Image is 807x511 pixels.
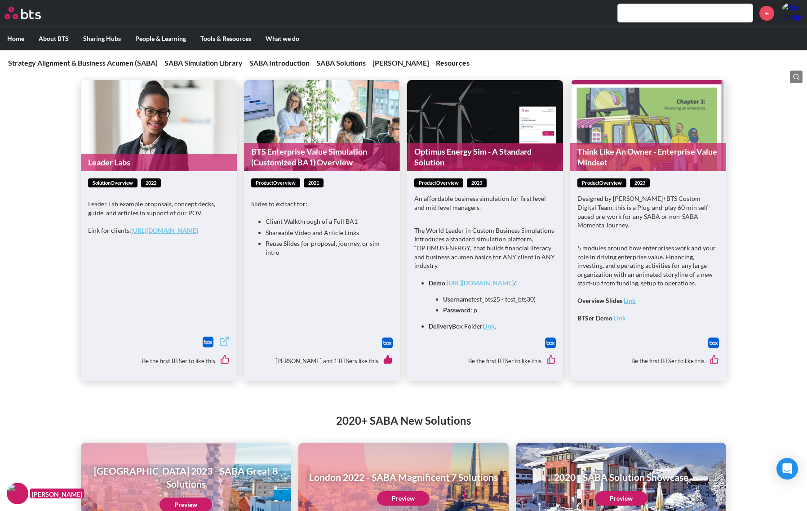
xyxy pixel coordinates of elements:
[382,338,393,348] img: Box logo
[708,338,719,348] a: Download file from Box
[88,226,230,235] p: Link for clients:
[545,338,556,348] img: Box logo
[577,314,612,322] strong: BTSer Demo
[577,194,719,229] p: Designed by [PERSON_NAME]+BTS Custom Digital Team, this is a Plug-and-play 60 min self-paced pre-...
[219,336,230,349] a: External link
[87,464,285,491] h1: [GEOGRAPHIC_DATA] 2023 - SABA Great 8 Solutions
[251,348,393,373] div: [PERSON_NAME] and 1 BTSers like this.
[443,295,541,304] li: test_bts25 - test_bts30)
[414,178,463,188] span: productOverview
[577,348,719,373] div: Be the first BTSer to like this.
[429,279,549,315] li: /
[30,489,84,499] figcaption: [PERSON_NAME]
[467,178,487,188] span: 2023
[577,297,622,304] strong: Overview Slides
[128,27,193,50] label: People & Learning
[304,178,324,188] span: 2021
[554,471,688,484] h1: 2020 - SABA Solution Showcase
[266,228,386,237] li: Shareable Video and Article Links
[8,58,158,67] a: Strategy Alignment & Business Acumen (SABA)
[443,306,470,314] strong: Password
[76,27,128,50] label: Sharing Hubs
[436,58,470,67] a: Resources
[545,338,556,348] a: Download file from Box
[414,226,556,270] p: The World Leader in Custom Business Simulations Introduces a standard simulation platform, “OPTIM...
[407,143,563,171] a: Optimus Energy Sim - A Standard Solution
[447,279,514,287] a: [URL][DOMAIN_NAME]
[630,178,650,188] span: 2023
[88,178,137,188] span: solutionOverview
[776,458,798,480] div: Open Intercom Messenger
[31,27,76,50] label: About BTS
[414,194,556,212] p: An affordable business simulation for first level and mid level managers.
[372,58,429,67] a: [PERSON_NAME]
[382,338,393,348] a: Download file from Box
[708,338,719,348] img: Box logo
[577,244,719,288] p: 5 modules around how enterprises work and your role in driving enterprise value. Financing, inves...
[483,322,495,330] a: Link
[7,483,28,504] img: F
[429,279,445,287] strong: Demo
[266,217,386,226] li: Client Walkthrough of a Full BA1
[88,200,230,217] p: Leader Lab example proposals, concept decks, guide, and articles in support of our POV.
[429,322,549,331] li: Box Folder .
[88,348,230,373] div: Be the first BTSer to like this.
[4,7,58,19] a: Go home
[258,27,306,50] label: What we do
[781,2,803,24] img: Joe DiFilippo
[443,306,541,315] li: : p
[266,239,386,257] li: Reuse Slides for proposal, journey, or sim intro
[429,322,452,330] strong: Delivery
[249,58,310,67] a: SABA Introduction
[570,143,726,171] a: Think Like An Owner - Enterprise Value Mindset
[81,154,237,171] a: Leader Labs
[377,491,430,506] a: Preview
[203,337,213,347] a: Download file from Box
[309,471,498,484] h1: London 2022 - SABA Magnificent 7 Solutions
[131,227,198,234] a: [URL][DOMAIN_NAME]
[164,58,243,67] a: SABA Simulation Library
[251,200,393,209] p: Slides to extract for:
[414,348,556,373] div: Be the first BTSer to like this.
[614,314,626,322] a: Link
[203,337,213,347] img: Box logo
[141,178,161,188] span: 2022
[443,295,471,303] strong: Username
[316,58,366,67] a: SABA Solutions
[781,2,803,24] a: Profile
[595,491,647,506] a: Preview
[759,6,774,21] a: +
[193,27,258,50] label: Tools & Resources
[251,178,300,188] span: productOverview
[624,297,636,304] a: Link
[577,178,626,188] span: productOverview
[244,143,400,171] a: BTS Enterprise Value Simulation (Customized BA1) Overview
[4,7,41,19] img: BTS Logo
